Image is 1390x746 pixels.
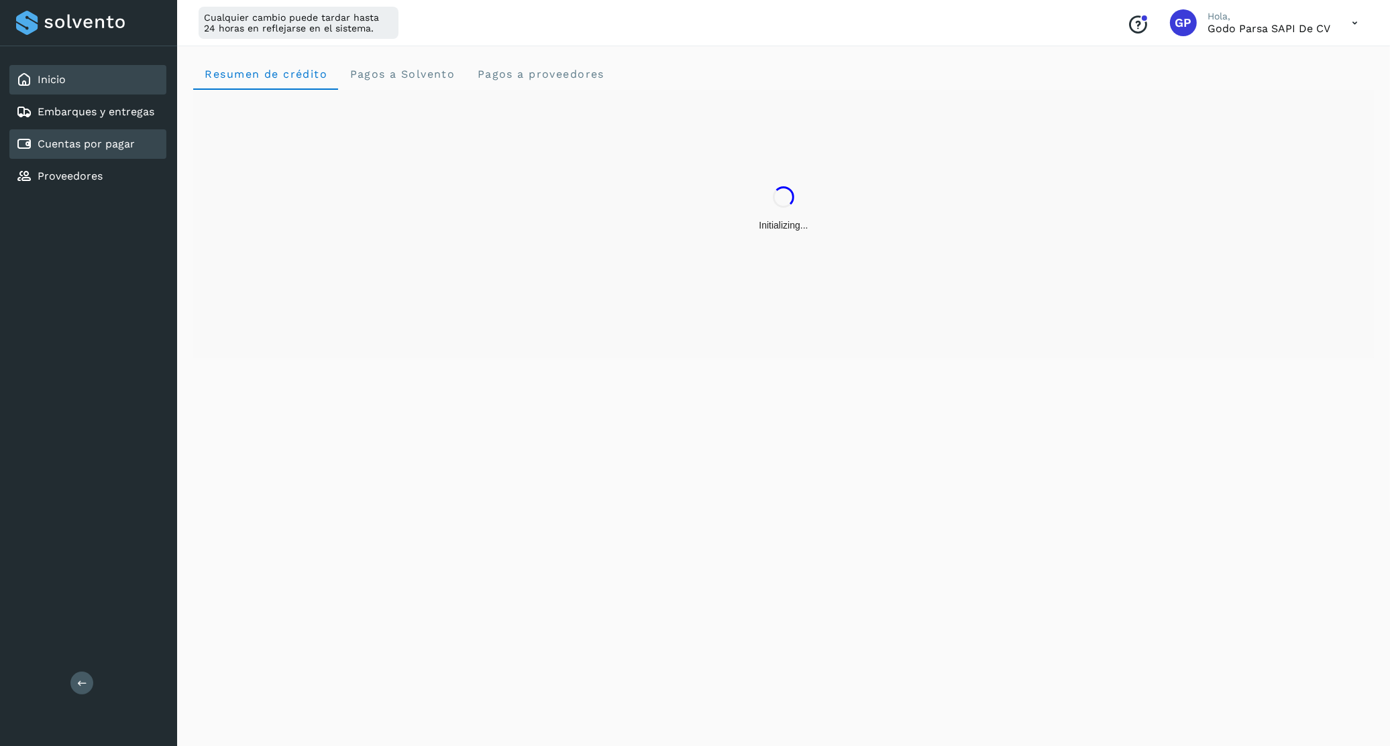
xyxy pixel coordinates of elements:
[204,68,327,80] span: Resumen de crédito
[38,137,135,150] a: Cuentas por pagar
[1208,11,1330,22] p: Hola,
[9,129,166,159] div: Cuentas por pagar
[38,73,66,86] a: Inicio
[1208,22,1330,35] p: Godo Parsa SAPI de CV
[9,97,166,127] div: Embarques y entregas
[349,68,455,80] span: Pagos a Solvento
[9,162,166,191] div: Proveedores
[9,65,166,95] div: Inicio
[199,7,398,39] div: Cualquier cambio puede tardar hasta 24 horas en reflejarse en el sistema.
[38,105,154,118] a: Embarques y entregas
[38,170,103,182] a: Proveedores
[476,68,604,80] span: Pagos a proveedores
